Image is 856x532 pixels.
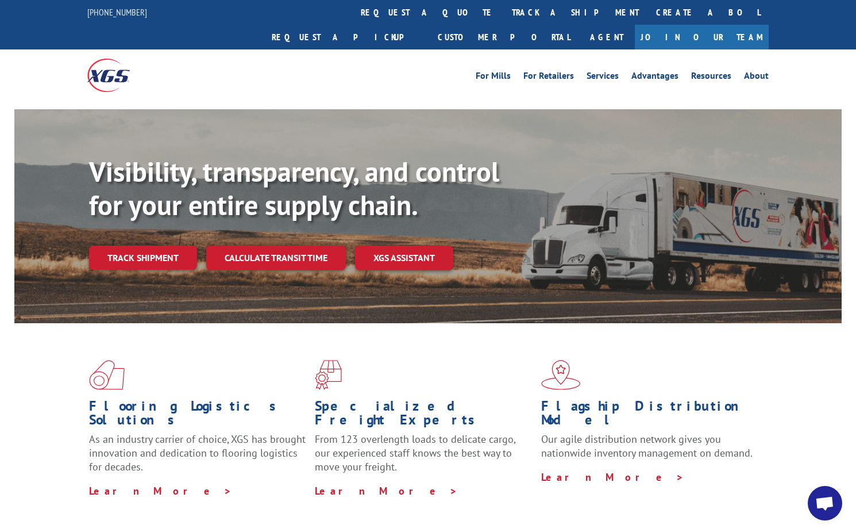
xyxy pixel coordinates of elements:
[541,360,581,390] img: xgs-icon-flagship-distribution-model-red
[315,484,458,497] a: Learn More >
[315,399,532,433] h1: Specialized Freight Experts
[315,433,532,484] p: From 123 overlength loads to delicate cargo, our experienced staff knows the best way to move you...
[89,154,499,223] b: Visibility, transparency, and control for your entire supply chain.
[631,71,678,84] a: Advantages
[523,71,574,84] a: For Retailers
[744,71,769,84] a: About
[89,246,197,270] a: Track shipment
[808,486,842,520] a: Open chat
[89,399,306,433] h1: Flooring Logistics Solutions
[315,360,342,390] img: xgs-icon-focused-on-flooring-red
[429,25,579,49] a: Customer Portal
[263,25,429,49] a: Request a pickup
[635,25,769,49] a: Join Our Team
[541,399,758,433] h1: Flagship Distribution Model
[355,246,453,270] a: XGS ASSISTANT
[89,360,125,390] img: xgs-icon-total-supply-chain-intelligence-red
[541,433,753,460] span: Our agile distribution network gives you nationwide inventory management on demand.
[579,25,635,49] a: Agent
[206,246,346,270] a: Calculate transit time
[587,71,619,84] a: Services
[89,484,232,497] a: Learn More >
[691,71,731,84] a: Resources
[89,433,306,473] span: As an industry carrier of choice, XGS has brought innovation and dedication to flooring logistics...
[87,6,147,18] a: [PHONE_NUMBER]
[541,470,684,484] a: Learn More >
[476,71,511,84] a: For Mills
